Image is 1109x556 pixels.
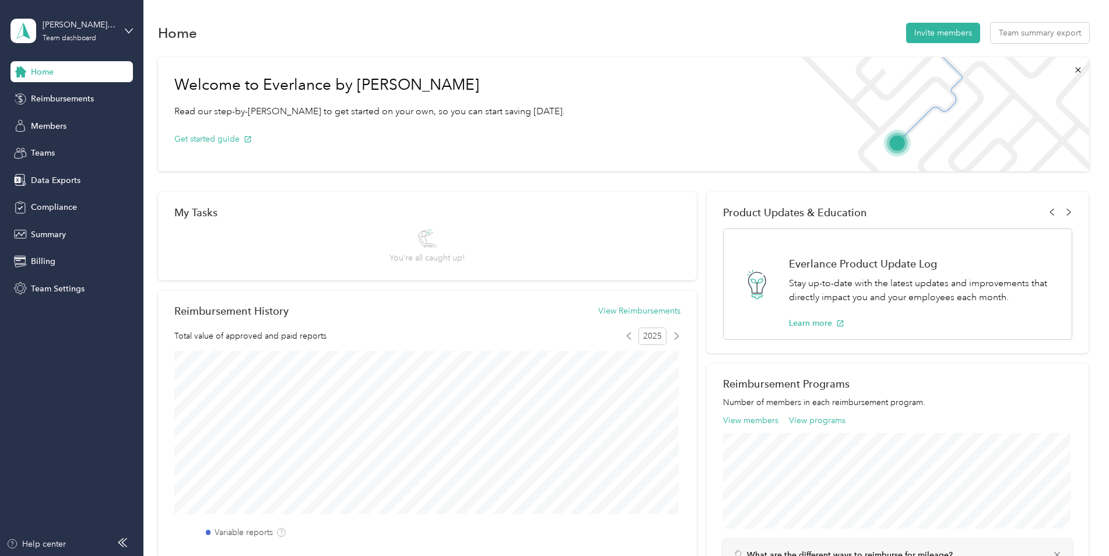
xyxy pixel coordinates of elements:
[31,255,55,268] span: Billing
[906,23,980,43] button: Invite members
[789,414,845,427] button: View programs
[174,104,565,119] p: Read our step-by-[PERSON_NAME] to get started on your own, so you can start saving [DATE].
[215,526,273,539] label: Variable reports
[31,283,85,295] span: Team Settings
[31,174,80,186] span: Data Exports
[43,19,115,31] div: [PERSON_NAME]'s Team
[6,538,66,550] button: Help center
[174,76,565,94] h1: Welcome to Everlance by [PERSON_NAME]
[1044,491,1109,556] iframe: Everlance-gr Chat Button Frame
[158,27,197,39] h1: Home
[723,396,1072,409] p: Number of members in each reimbursement program.
[789,276,1059,305] p: Stay up-to-date with the latest updates and improvements that directly impact you and your employ...
[43,35,96,42] div: Team dashboard
[174,206,680,219] div: My Tasks
[723,378,1072,390] h2: Reimbursement Programs
[31,201,77,213] span: Compliance
[789,258,1059,270] h1: Everlance Product Update Log
[389,252,465,264] span: You’re all caught up!
[31,228,66,241] span: Summary
[598,305,680,317] button: View Reimbursements
[789,317,844,329] button: Learn more
[174,330,327,342] span: Total value of approved and paid reports
[174,305,289,317] h2: Reimbursement History
[991,23,1089,43] button: Team summary export
[723,414,778,427] button: View members
[789,57,1089,171] img: Welcome to everlance
[638,328,666,345] span: 2025
[723,206,867,219] span: Product Updates & Education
